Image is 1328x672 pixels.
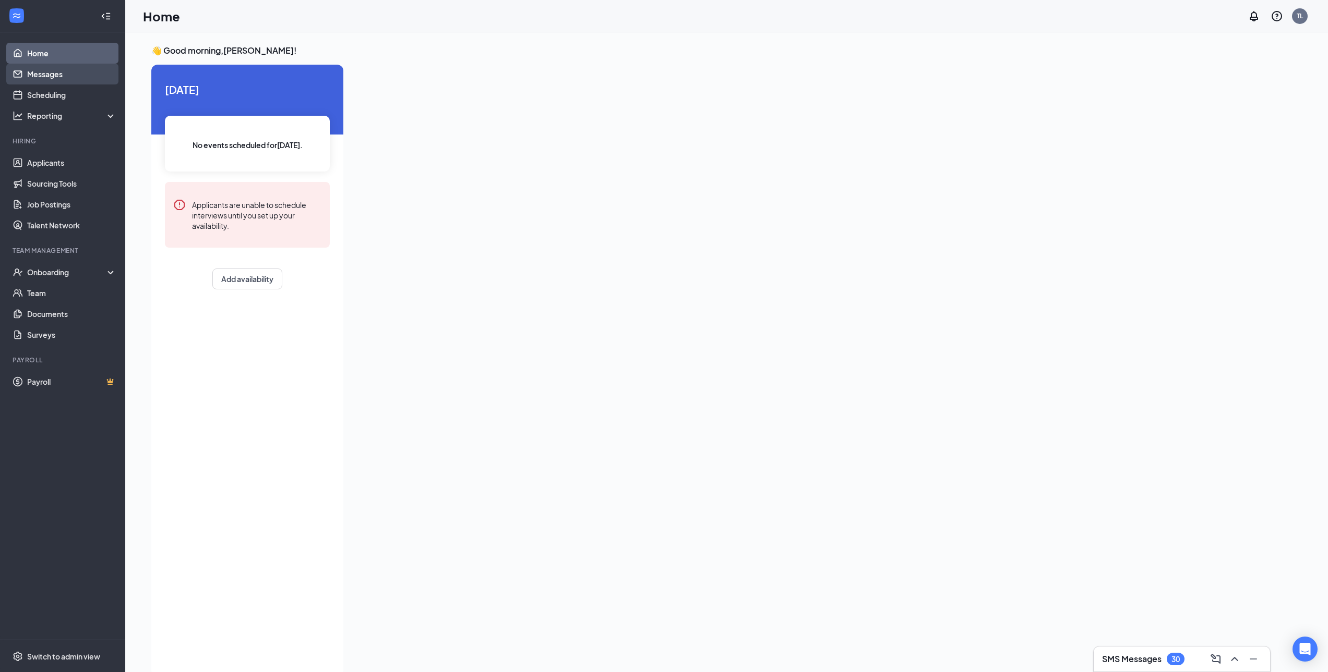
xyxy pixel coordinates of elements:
[192,199,321,231] div: Applicants are unable to schedule interviews until you set up your availability.
[173,199,186,211] svg: Error
[151,45,936,56] h3: 👋 Good morning, [PERSON_NAME] !
[1228,653,1241,665] svg: ChevronUp
[13,356,114,364] div: Payroll
[1247,653,1260,665] svg: Minimize
[193,139,303,151] span: No events scheduled for [DATE] .
[13,246,114,255] div: Team Management
[1248,10,1260,22] svg: Notifications
[1297,11,1303,20] div: TL
[1271,10,1283,22] svg: QuestionInfo
[27,651,100,662] div: Switch to admin view
[1210,653,1222,665] svg: ComposeMessage
[27,283,116,303] a: Team
[101,11,111,21] svg: Collapse
[165,81,330,97] span: [DATE]
[27,371,116,392] a: PayrollCrown
[1226,651,1243,667] button: ChevronUp
[13,267,23,277] svg: UserCheck
[27,64,116,84] a: Messages
[27,111,117,121] div: Reporting
[27,324,116,345] a: Surveys
[27,194,116,215] a: Job Postings
[27,152,116,173] a: Applicants
[1207,651,1224,667] button: ComposeMessage
[27,84,116,105] a: Scheduling
[1171,655,1180,664] div: 30
[13,651,23,662] svg: Settings
[27,303,116,324] a: Documents
[13,137,114,145] div: Hiring
[1245,651,1262,667] button: Minimize
[27,267,107,277] div: Onboarding
[27,173,116,194] a: Sourcing Tools
[212,268,282,289] button: Add availability
[1102,653,1162,665] h3: SMS Messages
[1293,637,1318,662] div: Open Intercom Messenger
[11,10,22,21] svg: WorkstreamLogo
[143,7,180,25] h1: Home
[13,111,23,121] svg: Analysis
[27,43,116,64] a: Home
[27,215,116,236] a: Talent Network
